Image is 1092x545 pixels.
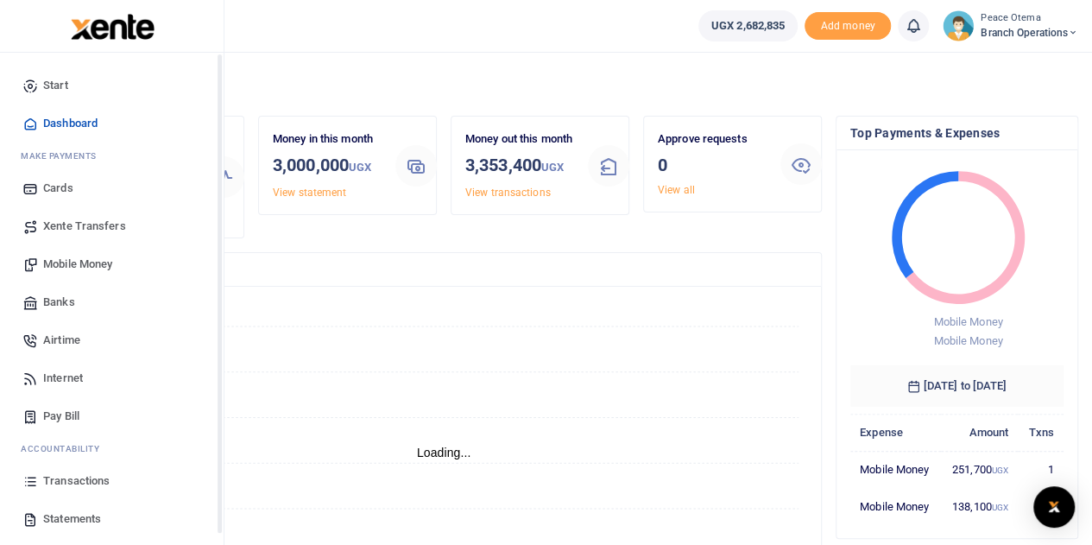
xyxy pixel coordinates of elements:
[658,130,767,149] p: Approve requests
[1018,488,1064,524] td: 2
[71,14,155,40] img: logo-large
[1018,414,1064,451] th: Txns
[691,10,805,41] li: Wallet ballance
[34,442,99,455] span: countability
[943,10,1078,41] a: profile-user Peace Otema Branch Operations
[43,77,68,94] span: Start
[933,315,1002,328] span: Mobile Money
[43,332,80,349] span: Airtime
[14,207,210,245] a: Xente Transfers
[981,25,1078,41] span: Branch Operations
[349,161,371,174] small: UGX
[14,143,210,169] li: M
[850,414,941,451] th: Expense
[698,10,798,41] a: UGX 2,682,835
[273,152,382,181] h3: 3,000,000
[43,370,83,387] span: Internet
[941,488,1018,524] td: 138,100
[43,294,75,311] span: Banks
[805,18,891,31] a: Add money
[14,435,210,462] li: Ac
[981,11,1078,26] small: Peace Otema
[933,334,1002,347] span: Mobile Money
[658,152,767,178] h3: 0
[1033,486,1075,528] div: Open Intercom Messenger
[1018,451,1064,488] td: 1
[14,359,210,397] a: Internet
[805,12,891,41] span: Add money
[69,19,155,32] a: logo-small logo-large logo-large
[14,245,210,283] a: Mobile Money
[43,180,73,197] span: Cards
[273,187,346,199] a: View statement
[417,446,471,459] text: Loading...
[14,462,210,500] a: Transactions
[941,414,1018,451] th: Amount
[14,500,210,538] a: Statements
[43,115,98,132] span: Dashboard
[850,451,941,488] td: Mobile Money
[43,510,101,528] span: Statements
[14,169,210,207] a: Cards
[805,12,891,41] li: Toup your wallet
[465,130,574,149] p: Money out this month
[850,124,1064,143] h4: Top Payments & Expenses
[14,283,210,321] a: Banks
[992,503,1008,512] small: UGX
[43,256,112,273] span: Mobile Money
[14,105,210,143] a: Dashboard
[29,149,97,162] span: ake Payments
[541,161,564,174] small: UGX
[658,184,695,196] a: View all
[66,74,1078,93] h4: Hello Peace
[80,260,807,279] h4: Transactions Overview
[273,130,382,149] p: Money in this month
[943,10,974,41] img: profile-user
[14,397,210,435] a: Pay Bill
[465,152,574,181] h3: 3,353,400
[941,451,1018,488] td: 251,700
[850,365,1064,407] h6: [DATE] to [DATE]
[711,17,785,35] span: UGX 2,682,835
[14,67,210,105] a: Start
[992,466,1008,475] small: UGX
[43,472,110,490] span: Transactions
[43,408,79,425] span: Pay Bill
[14,321,210,359] a: Airtime
[465,187,551,199] a: View transactions
[850,488,941,524] td: Mobile Money
[43,218,126,235] span: Xente Transfers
